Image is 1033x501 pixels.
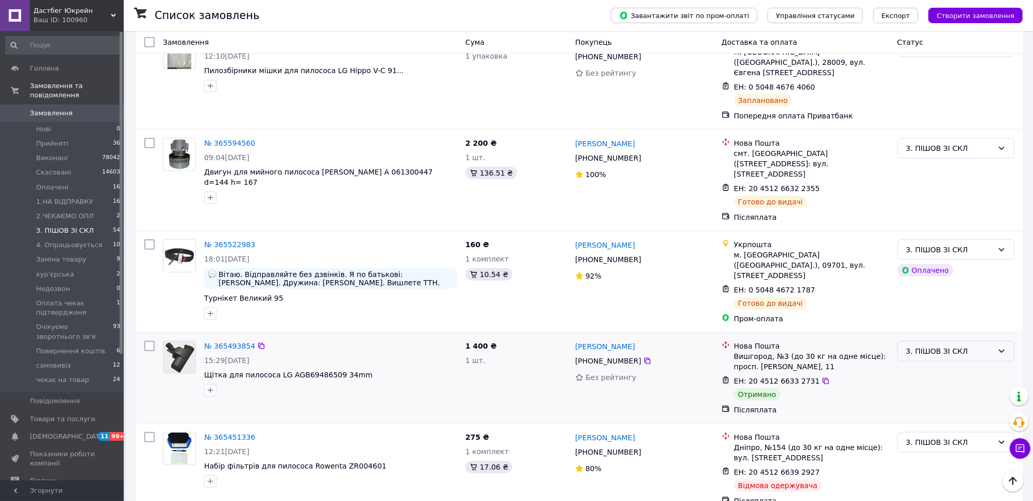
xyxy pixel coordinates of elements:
[734,111,889,121] div: Попередня оплата Приватбанк
[734,94,792,107] div: Заплановано
[36,322,113,341] span: Очікуємо зворотнього зв'я
[30,414,95,424] span: Товари та послуги
[734,250,889,281] div: м. [GEOGRAPHIC_DATA] ([GEOGRAPHIC_DATA].), 09701, вул. [STREET_ADDRESS]
[116,255,120,264] span: 9
[116,299,120,317] span: 1
[586,170,606,179] span: 100%
[116,347,120,356] span: 6
[116,212,120,221] span: 2
[734,405,889,415] div: Післяплата
[906,244,993,255] div: 3. ПІШОВ ЗІ СКЛ
[113,240,120,250] span: 10
[768,8,863,23] button: Управління статусами
[575,38,612,46] span: Покупець
[906,143,993,154] div: 3. ПІШОВ ЗІ СКЛ
[204,66,404,75] a: Пилозбірники мішки для пилососа LG Hippo V-C 91...
[734,388,780,401] div: Отримано
[167,433,191,464] img: Фото товару
[163,239,196,272] a: Фото товару
[586,69,637,77] span: Без рейтингу
[36,375,89,385] span: чекає на товар
[734,377,820,385] span: ЕН: 20 4512 6633 2731
[734,47,889,78] div: м. [GEOGRAPHIC_DATA] ([GEOGRAPHIC_DATA].), 28009, вул. Євгена [STREET_ADDRESS]
[465,38,485,46] span: Cума
[722,38,797,46] span: Доставка та оплата
[116,125,120,134] span: 0
[36,153,68,163] span: Виконані
[30,450,95,468] span: Показники роботи компанії
[113,322,120,341] span: 93
[586,272,602,280] span: 92%
[465,356,486,365] span: 1 шт.
[734,212,889,222] div: Післяплата
[36,240,103,250] span: 4. Опрацьовується
[734,184,820,193] span: ЕН: 20 4512 6632 2355
[163,341,195,373] img: Фото товару
[575,448,641,456] span: [PHONE_NUMBER]
[1002,470,1024,492] button: Наверх
[734,196,807,208] div: Готово до видачі
[36,197,93,206] span: 1.НА ВІДПРАВКУ
[465,167,517,179] div: 136.51 ₴
[465,139,497,147] span: 2 200 ₴
[163,341,196,374] a: Фото товару
[204,447,249,456] span: 12:21[DATE]
[734,83,815,91] span: ЕН: 0 5048 4676 4060
[208,270,216,279] img: :speech_balloon:
[575,255,641,264] span: [PHONE_NUMBER]
[113,139,120,148] span: 36
[163,138,196,171] a: Фото товару
[575,433,635,443] a: [PERSON_NAME]
[30,476,57,486] span: Відгуки
[734,479,822,492] div: Відмова одержувача
[113,183,120,192] span: 16
[36,299,116,317] span: Оплата чекає підтвердженя
[1010,438,1030,459] button: Чат з покупцем
[575,357,641,365] span: [PHONE_NUMBER]
[734,314,889,324] div: Пром-оплата
[465,255,509,263] span: 1 комплект
[465,447,509,456] span: 1 комплект
[734,442,889,463] div: Дніпро, №154 (до 30 кг на одне місце): вул. [STREET_ADDRESS]
[204,168,433,186] a: Двигун для мийного пилососа [PERSON_NAME] A 061300447 d=144 h= 167
[36,255,86,264] span: Заміна товару
[113,375,120,385] span: 24
[5,36,121,55] input: Пошук
[98,432,110,441] span: 11
[575,139,635,149] a: [PERSON_NAME]
[30,432,106,441] span: [DEMOGRAPHIC_DATA]
[776,12,855,20] span: Управління статусами
[163,240,195,272] img: Фото товару
[110,432,127,441] span: 99+
[734,239,889,250] div: Укрпошта
[204,342,255,350] a: № 365493854
[30,64,59,73] span: Головна
[36,139,68,148] span: Прийняті
[465,153,486,162] span: 1 шт.
[204,52,249,60] span: 12:10[DATE]
[928,8,1023,23] button: Створити замовлення
[36,226,94,235] span: 3. ПІШОВ ЗІ СКЛ
[897,264,953,277] div: Оплачено
[36,168,71,177] span: Скасовані
[204,294,284,302] a: Турнікет Великий 95
[204,371,373,379] a: Щітка для пилососа LG AGB69486509 34mm
[734,148,889,179] div: смт. [GEOGRAPHIC_DATA] ([STREET_ADDRESS]: вул. [STREET_ADDRESS]
[465,461,512,473] div: 17.06 ₴
[204,462,387,470] a: Набір фільтрів для пилососа Rowenta ZR004601
[204,139,255,147] a: № 365594560
[204,240,255,249] a: № 365522983
[116,284,120,293] span: 0
[575,154,641,162] span: [PHONE_NUMBER]
[586,373,637,382] span: Без рейтингу
[918,11,1023,19] a: Створити замовлення
[30,396,80,406] span: Повідомлення
[873,8,919,23] button: Експорт
[465,433,489,441] span: 275 ₴
[30,81,124,100] span: Замовлення та повідомлення
[204,433,255,441] a: № 365451336
[102,153,120,163] span: 78042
